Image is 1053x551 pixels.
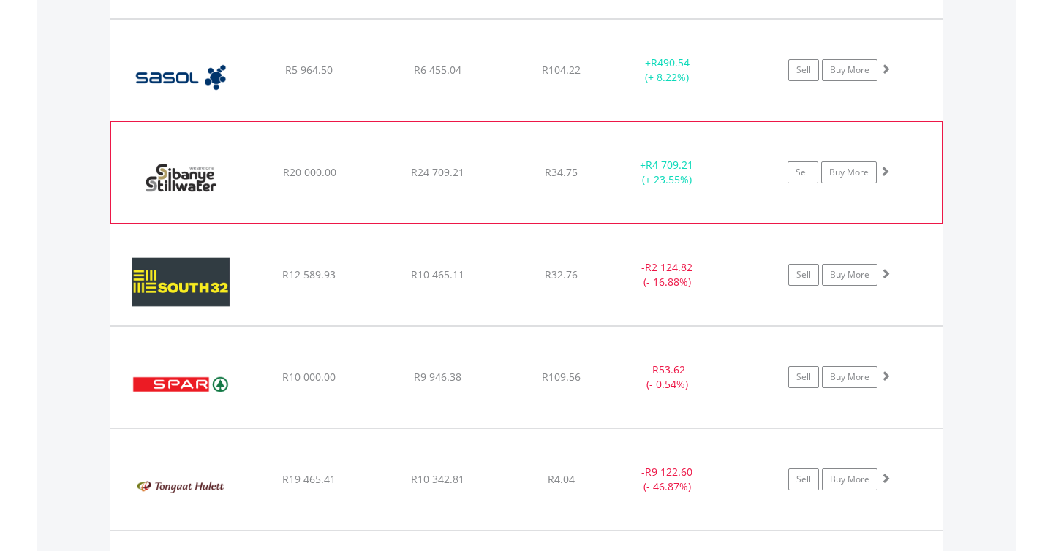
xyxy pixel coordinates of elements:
img: EQU.ZA.SOL.png [118,38,244,117]
a: Sell [788,264,819,286]
a: Buy More [822,366,877,388]
span: R32.76 [545,267,578,281]
a: Sell [788,468,819,490]
a: Buy More [822,59,877,81]
a: Buy More [822,264,877,286]
img: EQU.ZA.SSW.png [118,140,244,219]
a: Sell [788,59,819,81]
span: R4.04 [548,472,575,486]
span: R490.54 [651,56,690,69]
div: - (- 46.87%) [612,465,722,494]
img: EQU.ZA.S32.png [118,243,244,322]
div: + (+ 23.55%) [612,158,722,187]
div: + (+ 8.22%) [612,56,722,85]
span: R9 946.38 [414,370,461,384]
div: - (- 0.54%) [612,362,722,392]
span: R4 709.21 [646,158,693,172]
span: R104.22 [542,63,581,77]
a: Buy More [822,468,877,490]
span: R20 000.00 [283,165,336,179]
span: R109.56 [542,370,581,384]
a: Buy More [821,161,877,183]
div: - (- 16.88%) [612,260,722,289]
img: EQU.ZA.SPP.png [118,345,244,424]
span: R10 465.11 [411,267,464,281]
span: R19 465.41 [282,472,336,486]
span: R2 124.82 [645,260,692,274]
span: R9 122.60 [645,465,692,479]
img: EQU.ZA.TON.png [118,447,244,526]
span: R10 342.81 [411,472,464,486]
span: R10 000.00 [282,370,336,384]
span: R53.62 [652,362,685,376]
span: R34.75 [545,165,578,179]
a: Sell [788,366,819,388]
span: R6 455.04 [414,63,461,77]
span: R24 709.21 [411,165,464,179]
a: Sell [788,161,818,183]
span: R5 964.50 [285,63,333,77]
span: R12 589.93 [282,267,336,281]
